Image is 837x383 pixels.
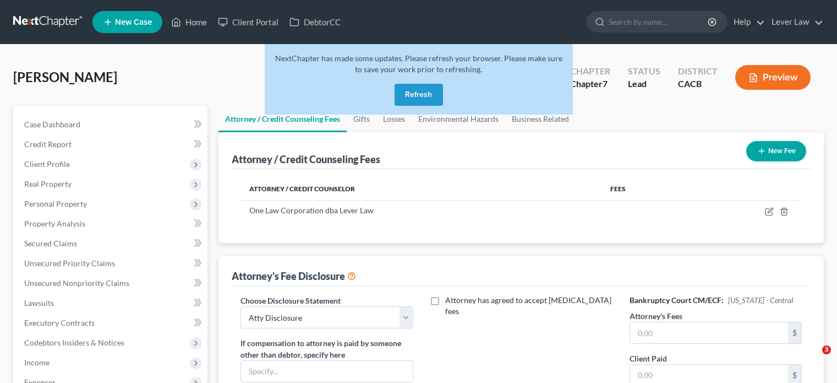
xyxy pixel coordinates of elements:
[15,234,207,253] a: Secured Claims
[15,115,207,134] a: Case Dashboard
[766,12,823,32] a: Lever Law
[630,295,802,306] h6: Bankruptcy Court CM/ECF:
[249,206,374,215] span: One Law Corporation dba Lever Law
[788,322,801,343] div: $
[24,159,70,169] span: Client Profile
[275,53,562,74] span: NextChapter has made some updates. Please refresh your browser. Please make sure to save your wor...
[212,12,284,32] a: Client Portal
[218,106,347,132] a: Attorney / Credit Counseling Fees
[603,78,608,89] span: 7
[678,65,718,78] div: District
[15,134,207,154] a: Credit Report
[249,185,355,193] span: Attorney / Credit Counselor
[24,219,85,228] span: Property Analysis
[24,318,95,327] span: Executory Contracts
[24,358,50,367] span: Income
[746,141,806,161] button: New Fee
[24,120,80,129] span: Case Dashboard
[284,12,346,32] a: DebtorCC
[628,65,660,78] div: Status
[445,295,611,316] span: Attorney has agreed to accept [MEDICAL_DATA] fees
[610,185,626,193] span: Fees
[24,258,115,268] span: Unsecured Priority Claims
[609,12,709,32] input: Search by name...
[800,346,826,372] iframe: Intercom live chat
[15,313,207,333] a: Executory Contracts
[24,179,72,188] span: Real Property
[570,78,610,90] div: Chapter
[24,239,77,248] span: Secured Claims
[24,298,54,308] span: Lawsuits
[24,199,87,208] span: Personal Property
[678,78,718,90] div: CACB
[232,269,356,283] div: Attorney's Fee Disclosure
[728,295,793,305] span: [US_STATE] - Central
[24,278,129,288] span: Unsecured Nonpriority Claims
[241,361,412,382] input: Specify...
[15,253,207,273] a: Unsecured Priority Claims
[630,353,667,364] label: Client Paid
[24,338,124,347] span: Codebtors Insiders & Notices
[166,12,212,32] a: Home
[240,337,413,360] label: If compensation to attorney is paid by someone other than debtor, specify here
[822,346,831,354] span: 3
[232,153,380,166] div: Attorney / Credit Counseling Fees
[15,293,207,313] a: Lawsuits
[628,78,660,90] div: Lead
[630,310,682,322] label: Attorney's Fees
[735,65,811,90] button: Preview
[728,12,765,32] a: Help
[630,322,788,343] input: 0.00
[115,18,152,26] span: New Case
[15,273,207,293] a: Unsecured Nonpriority Claims
[15,214,207,234] a: Property Analysis
[13,69,117,85] span: [PERSON_NAME]
[24,139,72,149] span: Credit Report
[570,65,610,78] div: Chapter
[395,84,443,106] button: Refresh
[240,295,341,306] label: Choose Disclosure Statement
